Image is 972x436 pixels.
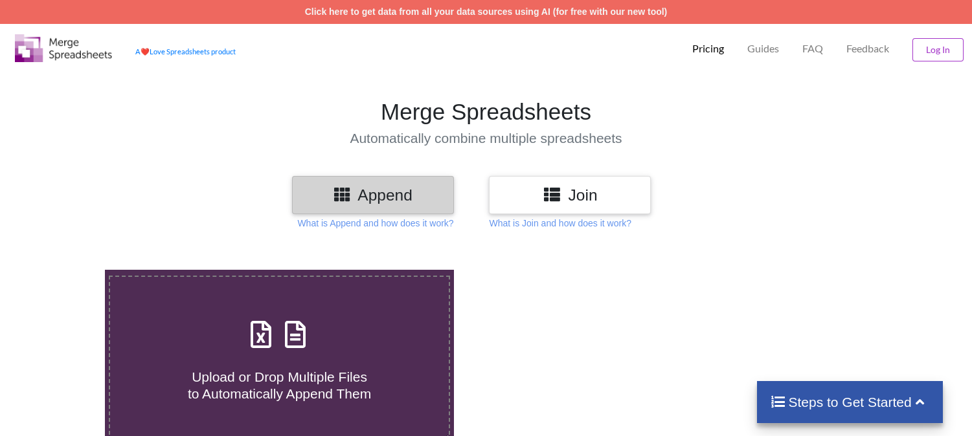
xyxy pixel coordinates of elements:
p: Guides [747,42,779,56]
p: FAQ [802,42,823,56]
p: What is Join and how does it work? [489,217,631,230]
img: Logo.png [15,34,112,62]
span: Upload or Drop Multiple Files to Automatically Append Them [188,369,371,400]
span: heart [141,47,150,56]
span: Feedback [846,43,889,54]
a: AheartLove Spreadsheets product [135,47,236,56]
a: Click here to get data from all your data sources using AI (for free with our new tool) [305,6,668,17]
h4: Steps to Get Started [770,394,930,410]
p: What is Append and how does it work? [297,217,453,230]
p: Pricing [692,42,724,56]
h3: Join [499,186,641,204]
h3: Append [302,186,444,204]
button: Log In [912,38,964,61]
